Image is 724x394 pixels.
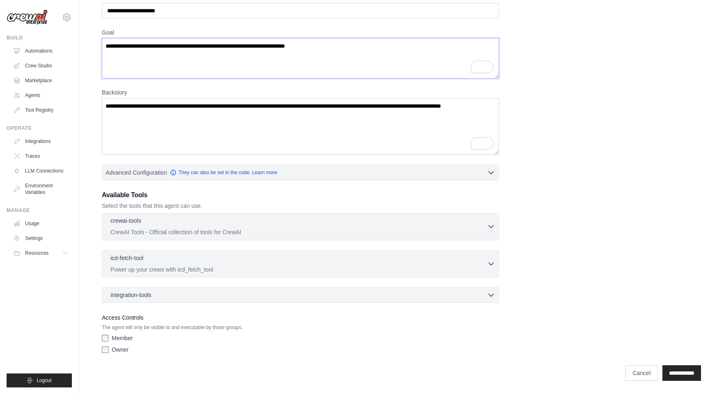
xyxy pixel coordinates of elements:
textarea: To enrich screen reader interactions, please activate Accessibility in Grammarly extension settings [102,38,499,78]
p: Power up your crews with icd_fetch_tool [110,265,487,274]
a: Settings [10,232,72,245]
a: Cancel [625,365,657,381]
div: Manage [7,207,72,214]
a: Integrations [10,135,72,148]
button: Advanced Configuration They can also be set in the code. Learn more [102,165,499,180]
p: crewai-tools [110,217,141,225]
a: Tool Registry [10,104,72,117]
img: Logo [7,9,48,25]
label: Backstory [102,88,499,97]
button: crewai-tools CrewAI Tools - Official collection of tools for CrewAI [106,217,495,236]
label: Member [112,334,133,342]
span: Advanced Configuration [106,168,167,177]
a: Usage [10,217,72,230]
label: Goal [102,28,499,37]
p: CrewAI Tools - Official collection of tools for CrewAI [110,228,487,236]
label: Access Controls [102,313,499,323]
button: icd-fetch-tool Power up your crews with icd_fetch_tool [106,254,495,274]
span: integration-tools [110,291,152,299]
a: Traces [10,150,72,163]
a: Crew Studio [10,59,72,72]
span: Resources [25,250,48,256]
span: Logout [37,377,52,384]
button: Logout [7,373,72,387]
p: The agent will only be visible to and executable by those groups. [102,324,499,331]
div: Operate [7,125,72,131]
p: icd-fetch-tool [110,254,143,262]
a: They can also be set in the code. Learn more [170,169,277,176]
div: Build [7,35,72,41]
a: Marketplace [10,74,72,87]
a: Automations [10,44,72,58]
h3: Available Tools [102,190,499,200]
a: Agents [10,89,72,102]
a: LLM Connections [10,164,72,177]
button: integration-tools [106,291,495,299]
a: Environment Variables [10,179,72,199]
label: Owner [112,346,129,354]
button: Resources [10,247,72,260]
p: Select the tools that this agent can use. [102,202,499,210]
textarea: To enrich screen reader interactions, please activate Accessibility in Grammarly extension settings [102,98,499,155]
